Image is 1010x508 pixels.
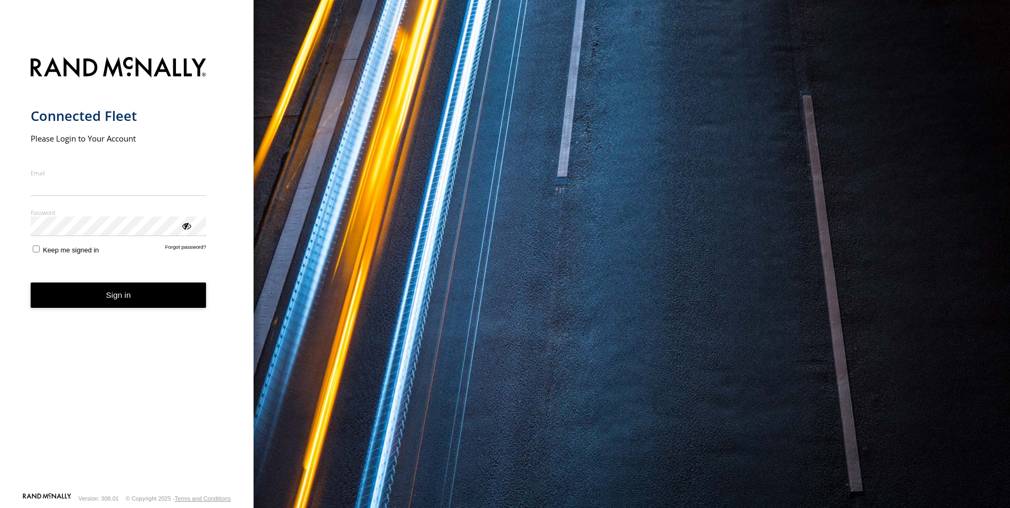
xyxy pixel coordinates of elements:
[181,220,191,231] div: ViewPassword
[33,246,40,252] input: Keep me signed in
[175,495,231,502] a: Terms and Conditions
[79,495,119,502] div: Version: 308.01
[31,55,207,82] img: Rand McNally
[31,51,223,492] form: main
[165,244,207,254] a: Forgot password?
[31,209,207,217] label: Password
[31,283,207,308] button: Sign in
[126,495,231,502] div: © Copyright 2025 -
[31,169,207,177] label: Email
[23,493,71,504] a: Visit our Website
[31,107,207,125] h1: Connected Fleet
[31,133,207,144] h2: Please Login to Your Account
[43,246,99,254] span: Keep me signed in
